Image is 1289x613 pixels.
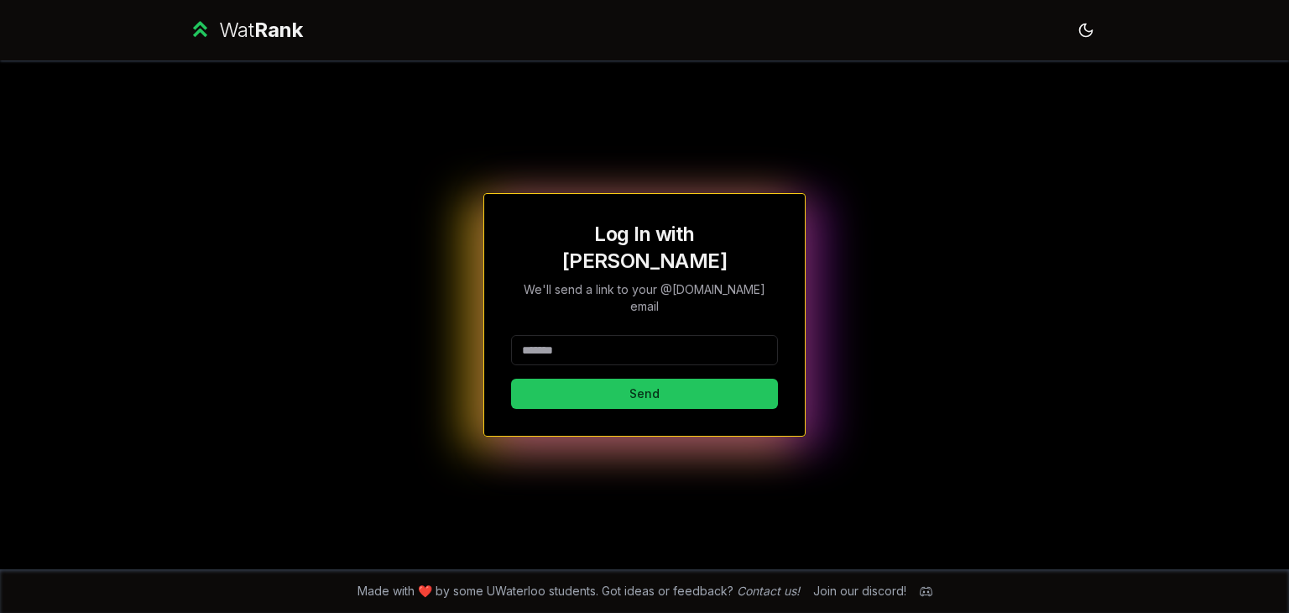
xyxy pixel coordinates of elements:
div: Wat [219,17,303,44]
span: Made with ❤️ by some UWaterloo students. Got ideas or feedback? [357,583,800,600]
div: Join our discord! [813,583,906,600]
p: We'll send a link to your @[DOMAIN_NAME] email [511,281,778,315]
span: Rank [254,18,303,42]
h1: Log In with [PERSON_NAME] [511,221,778,275]
a: Contact us! [737,584,800,598]
button: Send [511,379,778,409]
a: WatRank [188,17,303,44]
